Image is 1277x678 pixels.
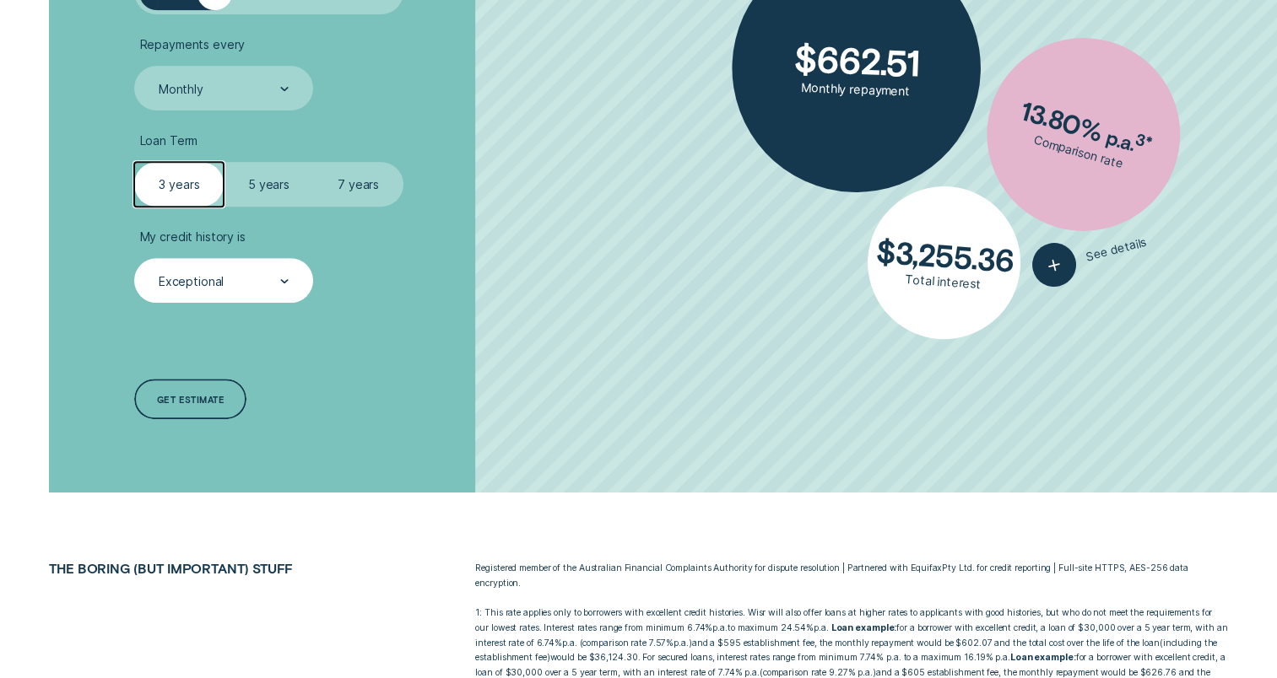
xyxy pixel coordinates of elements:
span: See details [1085,234,1148,264]
span: Loan Term [140,133,198,148]
div: Monthly [159,82,203,97]
span: ) [547,652,550,663]
span: p.a. [814,622,829,633]
span: ) [689,638,692,648]
span: P T Y [942,562,956,573]
span: p.a. [562,638,577,648]
p: Registered member of the Australian Financial Complaints Authority for dispute resolution | Partn... [475,561,1227,590]
button: See details [1028,220,1152,292]
h2: The boring (but important) stuff [42,561,383,576]
label: 5 years [224,162,313,207]
span: Per Annum [814,622,829,633]
span: Pty [942,562,956,573]
span: Repayments every [140,37,246,52]
span: ( [1160,638,1163,648]
span: p.a. [712,622,728,633]
span: L T D [959,562,972,573]
strong: Loan example: [831,622,897,633]
span: Ltd [959,562,972,573]
div: Exceptional [159,274,224,289]
label: 7 years [314,162,403,207]
span: ) [873,667,876,678]
span: ( [760,667,763,678]
span: Per Annum [712,622,728,633]
a: Get estimate [134,379,246,419]
span: Per Annum [674,638,689,648]
span: ( [579,638,582,648]
strong: Loan example: [1010,652,1076,663]
span: p.a. [674,638,689,648]
span: My credit history is [140,229,246,245]
span: Per Annum [562,638,577,648]
label: 3 years [134,162,224,207]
